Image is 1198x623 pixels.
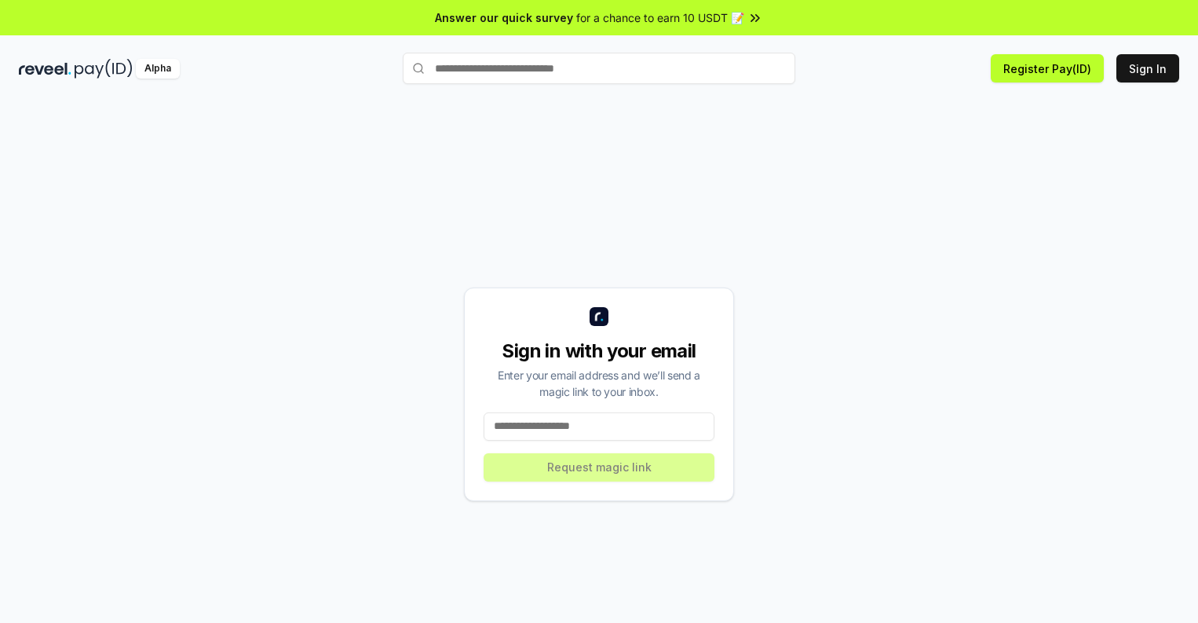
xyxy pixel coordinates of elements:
div: Enter your email address and we’ll send a magic link to your inbox. [484,367,714,400]
div: Sign in with your email [484,339,714,364]
span: Answer our quick survey [435,9,573,26]
img: logo_small [590,307,608,326]
button: Register Pay(ID) [991,54,1104,82]
img: reveel_dark [19,59,71,79]
span: for a chance to earn 10 USDT 📝 [576,9,744,26]
button: Sign In [1116,54,1179,82]
img: pay_id [75,59,133,79]
div: Alpha [136,59,180,79]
